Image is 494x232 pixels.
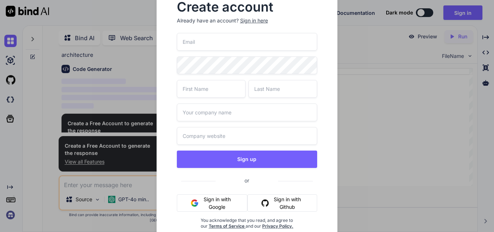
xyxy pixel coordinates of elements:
input: Last Name [248,80,317,98]
div: Sign in here [240,17,268,24]
input: Email [177,33,318,51]
input: Company website [177,127,318,145]
a: Terms of Service [209,223,246,229]
span: or [216,172,278,189]
button: Sign in with Github [247,194,317,212]
p: Already have an account? [177,17,318,24]
h2: Create account [177,1,318,13]
input: First Name [177,80,246,98]
a: Privacy Policy. [262,223,293,229]
button: Sign in with Google [177,194,248,212]
input: Your company name [177,104,318,121]
img: google [191,199,198,207]
img: github [261,199,269,207]
button: Sign up [177,151,318,168]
